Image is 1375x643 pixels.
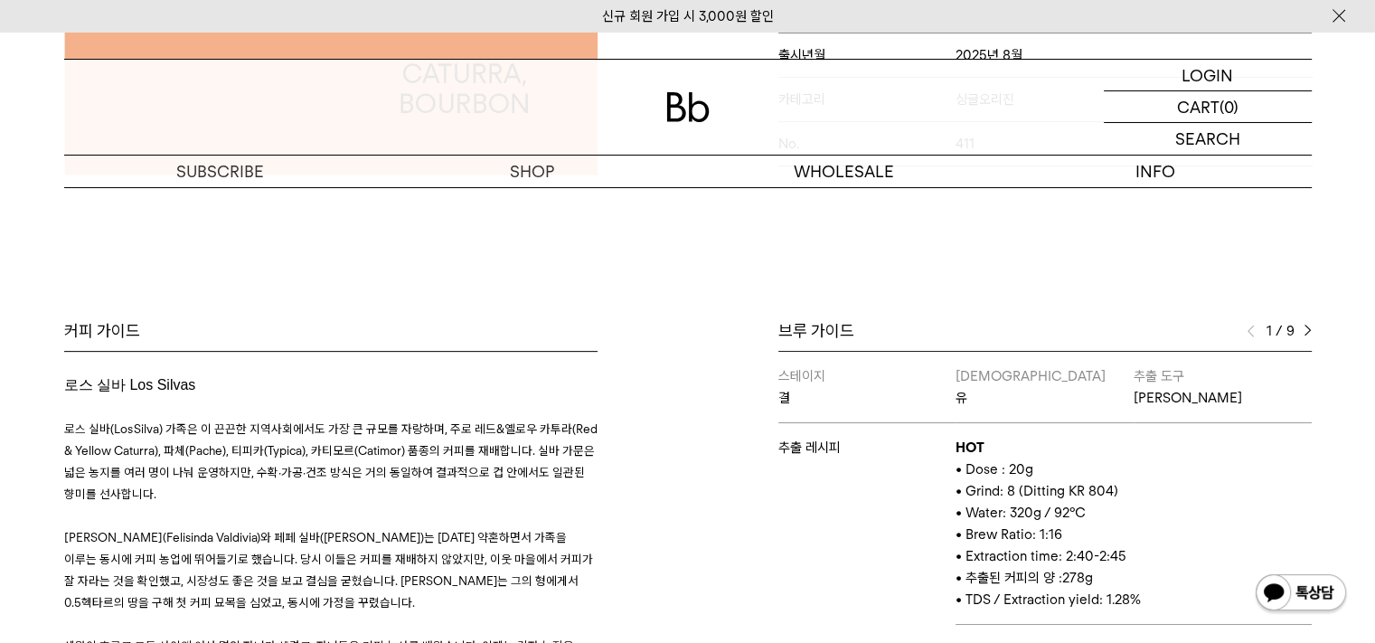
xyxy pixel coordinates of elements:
img: 카카오톡 채널 1:1 채팅 버튼 [1254,572,1348,616]
span: 로스 실바 Los Silvas [64,377,196,392]
img: 로고 [666,92,710,122]
p: CART [1177,91,1220,122]
span: • Grind: 8 (Ditting KR 804) [956,483,1118,499]
span: • TDS / Extraction yield: 1.28% [956,591,1141,608]
span: [DEMOGRAPHIC_DATA] [956,368,1106,384]
p: SEARCH [1175,123,1240,155]
a: CART (0) [1104,91,1312,123]
span: 9 [1286,320,1295,342]
p: LOGIN [1182,60,1233,90]
p: WHOLESALE [688,156,1000,187]
p: 결 [778,387,956,409]
span: • Brew Ratio: 1:16 [956,526,1062,543]
a: LOGIN [1104,60,1312,91]
span: • Extraction time: 2:40-2:45 [956,548,1126,564]
span: 추출 도구 [1134,368,1184,384]
p: INFO [1000,156,1312,187]
span: 1 [1264,320,1272,342]
p: 추출 레시피 [778,437,956,459]
p: 유 [956,387,1134,409]
a: SUBSCRIBE [64,156,376,187]
p: (0) [1220,91,1238,122]
p: [PERSON_NAME] [1134,387,1312,409]
div: 브루 가이드 [778,320,1312,342]
span: • Water: 320g / 92°C [956,505,1086,521]
span: / [1276,320,1283,342]
span: • 추출된 커피의 양 :278g [956,570,1093,586]
b: HOT [956,440,984,456]
span: [PERSON_NAME](Felisinda Valdivia)와 페페 실바([PERSON_NAME])는 [DATE] 약혼하면서 가족을 이루는 동시에 커피 농업에 뛰어들기로 했습... [64,530,593,610]
span: 스테이지 [778,368,825,384]
span: 로스 실바(Los Silva) 가족은 이 끈끈한 지역사회에서도 가장 큰 규모를 자랑하며, 주로 레드&옐로우 카투라(Red & Yellow Caturra), 파체(Pache),... [64,421,598,501]
span: • Dose : 20g [956,461,1033,478]
a: 신규 회원 가입 시 3,000원 할인 [602,8,774,24]
div: 커피 가이드 [64,320,598,342]
a: SHOP [376,156,688,187]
